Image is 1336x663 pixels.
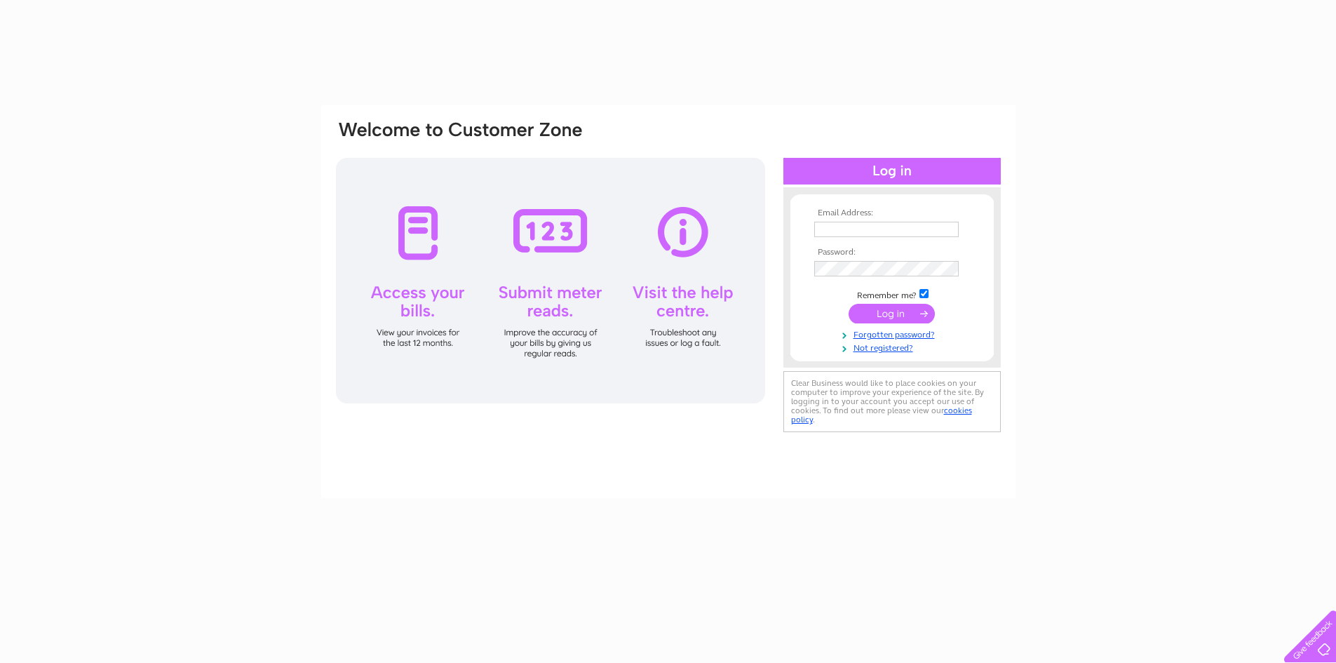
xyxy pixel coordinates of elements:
[811,287,973,301] td: Remember me?
[814,327,973,340] a: Forgotten password?
[783,371,1001,432] div: Clear Business would like to place cookies on your computer to improve your experience of the sit...
[849,304,935,323] input: Submit
[814,340,973,354] a: Not registered?
[811,208,973,218] th: Email Address:
[811,248,973,257] th: Password:
[791,406,972,424] a: cookies policy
